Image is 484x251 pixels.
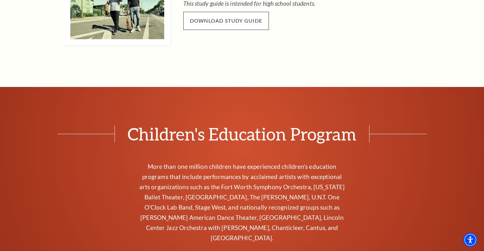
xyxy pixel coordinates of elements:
[463,233,477,247] div: Accessibility Menu
[190,18,263,24] span: Download Study Guide
[115,125,369,142] span: Children's Education Program
[139,161,346,243] p: More than one million children have experienced children’s education programs that include perfor...
[183,12,269,30] a: Download Study Guide - open in a new tab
